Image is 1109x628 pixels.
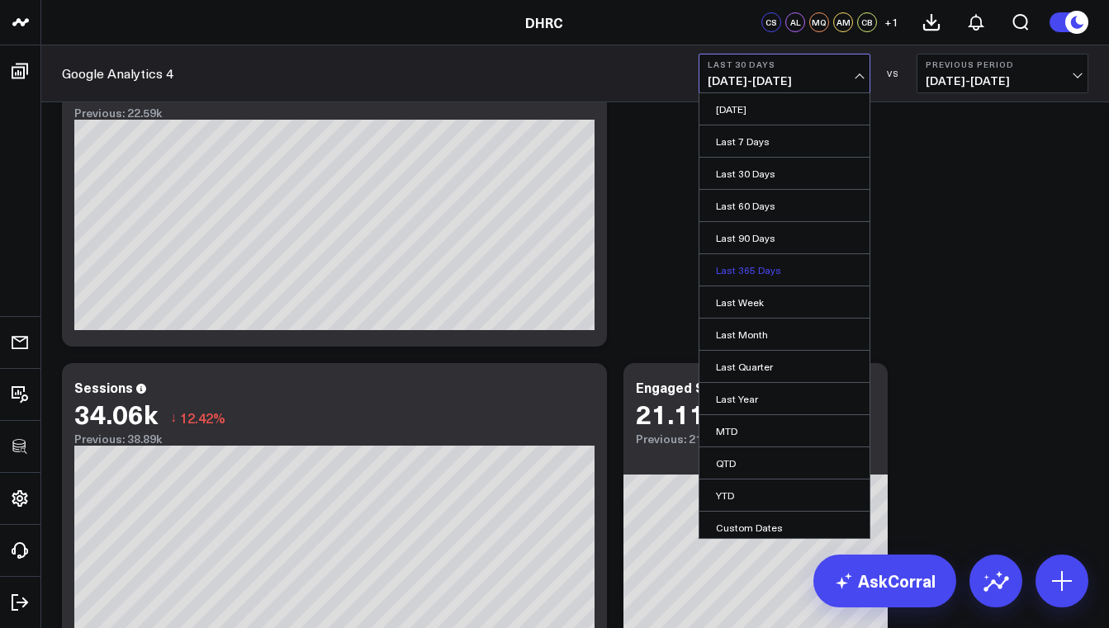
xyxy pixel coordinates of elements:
[708,74,861,87] span: [DATE] - [DATE]
[699,190,870,221] a: Last 60 Days
[699,383,870,414] a: Last Year
[699,351,870,382] a: Last Quarter
[699,125,870,157] a: Last 7 Days
[74,378,133,396] div: Sessions
[699,222,870,253] a: Last 90 Days
[74,73,158,102] div: 20.73k
[699,286,870,318] a: Last Week
[884,17,898,28] span: + 1
[636,378,754,396] div: Engaged Sessions
[926,74,1079,87] span: [DATE] - [DATE]
[708,59,861,69] b: Last 30 Days
[699,54,870,93] button: Last 30 Days[DATE]-[DATE]
[917,54,1088,93] button: Previous Period[DATE]-[DATE]
[809,12,829,32] div: MQ
[170,407,177,428] span: ↓
[926,59,1079,69] b: Previous Period
[74,399,158,428] div: 34.06k
[636,432,875,446] div: Previous: 21.77k
[699,158,870,189] a: Last 30 Days
[813,555,956,607] a: AskCorral
[74,432,595,446] div: Previous: 38.89k
[761,12,781,32] div: CS
[699,254,870,286] a: Last 365 Days
[699,415,870,446] a: MTD
[857,12,877,32] div: CB
[74,106,595,120] div: Previous: 22.59k
[833,12,853,32] div: AM
[699,512,870,543] a: Custom Dates
[525,13,563,31] a: DHRC
[699,479,870,511] a: YTD
[62,64,173,83] a: Google Analytics 4
[699,93,870,125] a: [DATE]
[699,319,870,350] a: Last Month
[636,399,719,428] div: 21.11k
[180,408,225,427] span: 12.42%
[699,447,870,479] a: QTD
[881,12,901,32] button: +1
[785,12,805,32] div: AL
[879,68,908,78] div: VS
